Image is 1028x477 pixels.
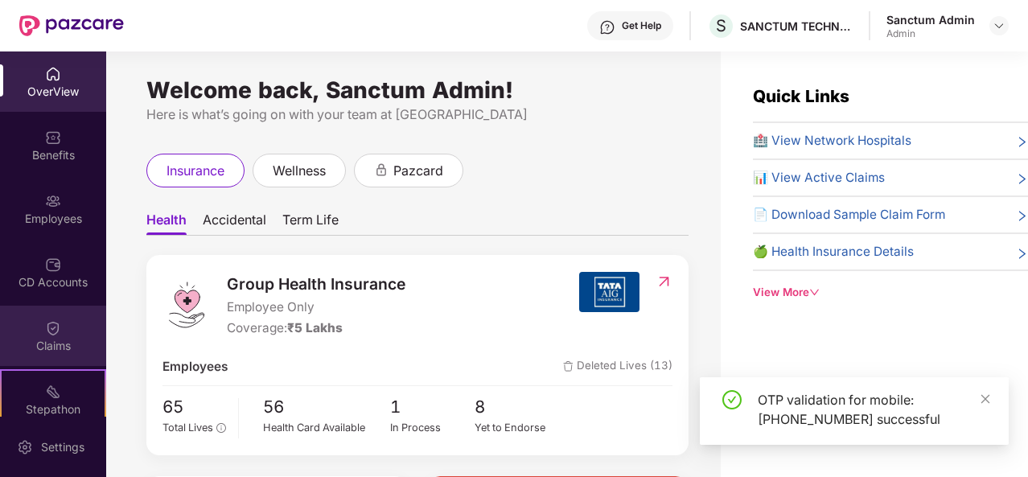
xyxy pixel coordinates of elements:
[19,15,124,36] img: New Pazcare Logo
[17,439,33,455] img: svg+xml;base64,PHN2ZyBpZD0iU2V0dGluZy0yMHgyMCIgeG1sbnM9Imh0dHA6Ly93d3cudzMub3JnLzIwMDAvc3ZnIiB3aW...
[273,161,326,181] span: wellness
[263,394,390,421] span: 56
[45,320,61,336] img: svg+xml;base64,PHN2ZyBpZD0iQ2xhaW0iIHhtbG5zPSJodHRwOi8vd3d3LnczLm9yZy8yMDAwL3N2ZyIgd2lkdGg9IjIwIi...
[563,361,574,372] img: deleteIcon
[563,357,672,376] span: Deleted Lives (13)
[722,390,742,409] span: check-circle
[203,212,266,235] span: Accidental
[753,168,885,187] span: 📊 View Active Claims
[167,161,224,181] span: insurance
[227,319,405,338] div: Coverage:
[45,384,61,400] img: svg+xml;base64,PHN2ZyB4bWxucz0iaHR0cDovL3d3dy53My5vcmcvMjAwMC9zdmciIHdpZHRoPSIyMSIgaGVpZ2h0PSIyMC...
[475,420,560,436] div: Yet to Endorse
[216,423,225,432] span: info-circle
[390,394,475,421] span: 1
[2,401,105,417] div: Stepathon
[753,242,914,261] span: 🍏 Health Insurance Details
[162,421,213,434] span: Total Lives
[227,272,405,296] span: Group Health Insurance
[980,393,991,405] span: close
[758,390,989,429] div: OTP validation for mobile: [PHONE_NUMBER] successful
[1016,208,1028,224] span: right
[45,66,61,82] img: svg+xml;base64,PHN2ZyBpZD0iSG9tZSIgeG1sbnM9Imh0dHA6Ly93d3cudzMub3JnLzIwMDAvc3ZnIiB3aWR0aD0iMjAiIG...
[753,284,1028,301] div: View More
[1016,245,1028,261] span: right
[45,257,61,273] img: svg+xml;base64,PHN2ZyBpZD0iQ0RfQWNjb3VudHMiIGRhdGEtbmFtZT0iQ0QgQWNjb3VudHMiIHhtbG5zPSJodHRwOi8vd3...
[993,19,1005,32] img: svg+xml;base64,PHN2ZyBpZD0iRHJvcGRvd24tMzJ4MzIiIHhtbG5zPSJodHRwOi8vd3d3LnczLm9yZy8yMDAwL3N2ZyIgd2...
[753,131,911,150] span: 🏥 View Network Hospitals
[146,212,187,235] span: Health
[162,394,226,421] span: 65
[475,394,560,421] span: 8
[599,19,615,35] img: svg+xml;base64,PHN2ZyBpZD0iSGVscC0zMngzMiIgeG1sbnM9Imh0dHA6Ly93d3cudzMub3JnLzIwMDAvc3ZnIiB3aWR0aD...
[579,272,639,312] img: insurerIcon
[263,420,390,436] div: Health Card Available
[36,439,89,455] div: Settings
[287,320,343,335] span: ₹5 Lakhs
[656,273,672,290] img: RedirectIcon
[753,86,849,106] span: Quick Links
[146,84,689,97] div: Welcome back, Sanctum Admin!
[886,12,975,27] div: Sanctum Admin
[809,287,820,298] span: down
[740,19,853,34] div: SANCTUM TECHNOLOGIES P LTD
[374,162,389,177] div: animation
[753,205,945,224] span: 📄 Download Sample Claim Form
[45,193,61,209] img: svg+xml;base64,PHN2ZyBpZD0iRW1wbG95ZWVzIiB4bWxucz0iaHR0cDovL3d3dy53My5vcmcvMjAwMC9zdmciIHdpZHRoPS...
[622,19,661,32] div: Get Help
[162,357,228,376] span: Employees
[45,130,61,146] img: svg+xml;base64,PHN2ZyBpZD0iQmVuZWZpdHMiIHhtbG5zPSJodHRwOi8vd3d3LnczLm9yZy8yMDAwL3N2ZyIgd2lkdGg9Ij...
[162,281,211,329] img: logo
[390,420,475,436] div: In Process
[282,212,339,235] span: Term Life
[1016,134,1028,150] span: right
[393,161,443,181] span: pazcard
[1016,171,1028,187] span: right
[716,16,726,35] span: S
[146,105,689,125] div: Here is what’s going on with your team at [GEOGRAPHIC_DATA]
[886,27,975,40] div: Admin
[227,298,405,317] span: Employee Only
